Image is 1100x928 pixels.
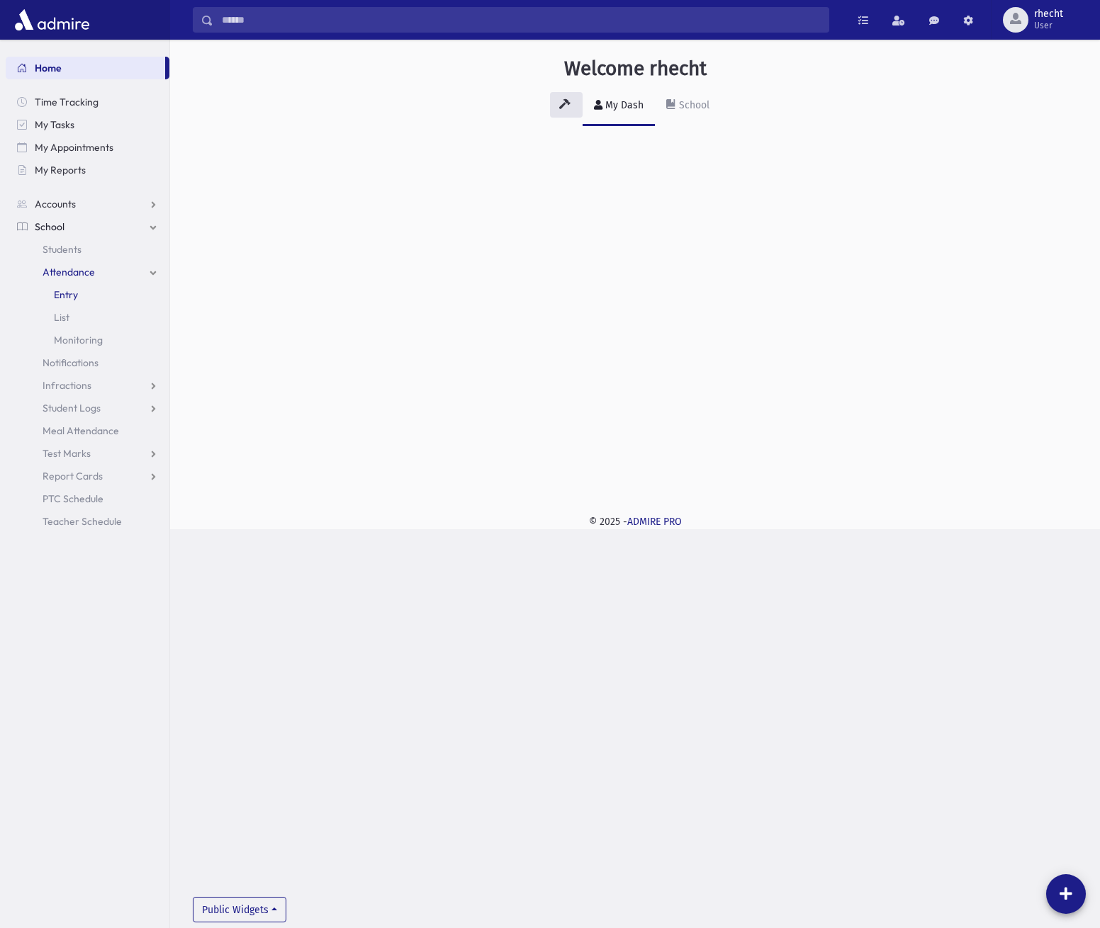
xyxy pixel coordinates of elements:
[6,329,169,351] a: Monitoring
[6,57,165,79] a: Home
[6,442,169,465] a: Test Marks
[6,306,169,329] a: List
[583,86,655,126] a: My Dash
[6,283,169,306] a: Entry
[35,198,76,210] span: Accounts
[43,266,95,278] span: Attendance
[35,96,99,108] span: Time Tracking
[6,419,169,442] a: Meal Attendance
[11,6,93,34] img: AdmirePro
[627,516,682,528] a: ADMIRE PRO
[6,136,169,159] a: My Appointments
[6,397,169,419] a: Student Logs
[35,118,74,131] span: My Tasks
[35,220,64,233] span: School
[43,515,122,528] span: Teacher Schedule
[35,164,86,176] span: My Reports
[43,402,101,414] span: Student Logs
[6,374,169,397] a: Infractions
[6,215,169,238] a: School
[6,465,169,487] a: Report Cards
[54,288,78,301] span: Entry
[6,238,169,261] a: Students
[6,159,169,181] a: My Reports
[54,334,103,346] span: Monitoring
[43,470,103,482] span: Report Cards
[1034,20,1063,31] span: User
[193,514,1077,529] div: © 2025 -
[43,243,82,256] span: Students
[655,86,721,126] a: School
[6,113,169,136] a: My Tasks
[1034,9,1063,20] span: rhecht
[54,311,69,324] span: List
[43,492,103,505] span: PTC Schedule
[676,99,709,111] div: School
[602,99,644,111] div: My Dash
[35,141,113,154] span: My Appointments
[43,447,91,460] span: Test Marks
[193,897,286,922] button: Public Widgets
[6,351,169,374] a: Notifications
[43,356,99,369] span: Notifications
[43,424,119,437] span: Meal Attendance
[6,487,169,510] a: PTC Schedule
[6,510,169,533] a: Teacher Schedule
[35,62,62,74] span: Home
[6,193,169,215] a: Accounts
[564,57,707,81] h3: Welcome rhecht
[6,91,169,113] a: Time Tracking
[6,261,169,283] a: Attendance
[213,7,829,33] input: Search
[43,379,91,392] span: Infractions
